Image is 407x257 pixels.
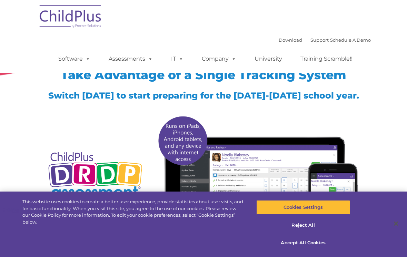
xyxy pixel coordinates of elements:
a: Download [279,37,302,43]
button: Cookies Settings [256,200,350,215]
a: Software [51,52,97,66]
a: Support [310,37,329,43]
button: Close [388,216,404,231]
button: Accept All Cookies [256,236,350,250]
img: Copyright - DRDP Logo [47,146,144,206]
span: Switch [DATE] to start preparing for the [DATE]-[DATE] school year. [48,90,359,101]
a: IT [164,52,190,66]
font: | [279,37,371,43]
a: Schedule A Demo [330,37,371,43]
a: Company [195,52,243,66]
span: Take Advantage of a Single Tracking System [61,68,346,82]
div: This website uses cookies to create a better user experience, provide statistics about user visit... [22,198,244,225]
button: Reject All [256,218,350,233]
a: University [248,52,289,66]
a: Assessments [102,52,160,66]
a: Training Scramble!! [294,52,359,66]
img: ChildPlus by Procare Solutions [36,0,105,35]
